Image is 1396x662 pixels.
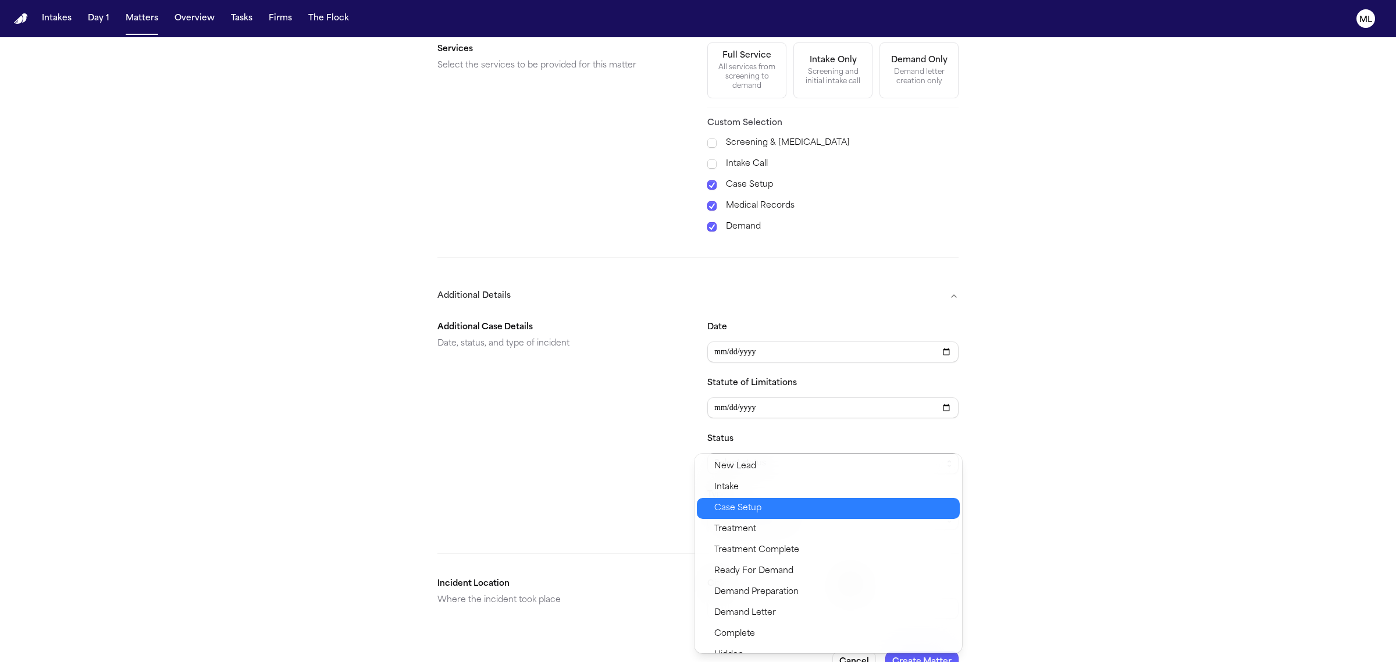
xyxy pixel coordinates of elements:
span: Demand Preparation [714,585,799,599]
div: Select status [695,454,962,653]
span: New Lead [714,460,756,474]
span: Treatment Complete [714,543,799,557]
span: Treatment [714,522,756,536]
button: Select status [707,453,959,474]
span: Demand Letter [714,606,776,620]
span: Case Setup [714,501,761,515]
span: Intake [714,481,739,494]
div: Additional Details [437,311,959,628]
span: Hidden [714,648,743,662]
span: Ready For Demand [714,564,793,578]
span: Complete [714,627,755,641]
